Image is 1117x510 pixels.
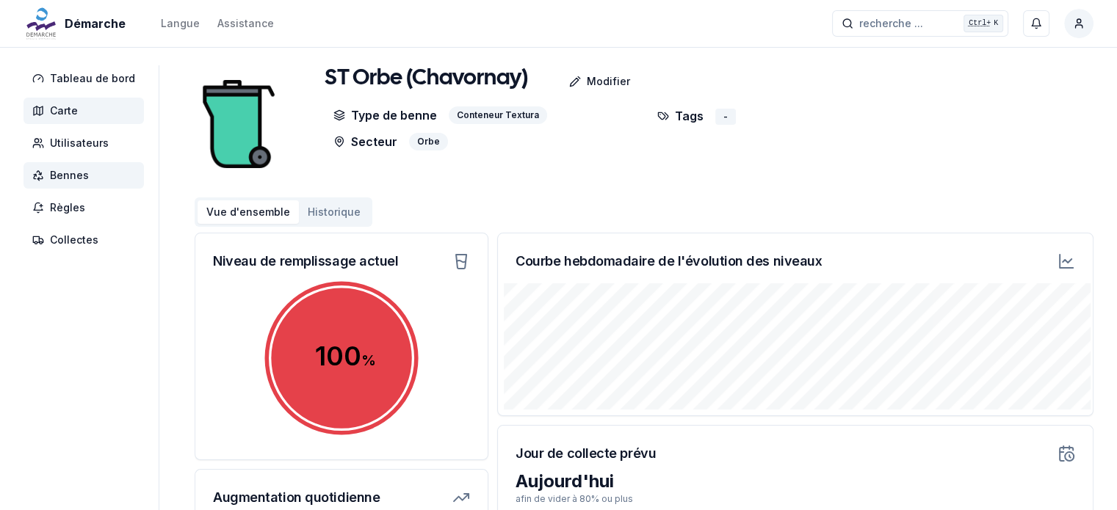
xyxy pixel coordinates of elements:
[657,106,704,125] p: Tags
[516,470,1075,493] div: Aujourd'hui
[333,133,397,150] p: Secteur
[24,98,150,124] a: Carte
[50,233,98,247] span: Collectes
[161,16,200,31] div: Langue
[50,136,109,150] span: Utilisateurs
[449,106,547,124] div: Conteneur Textura
[50,103,78,118] span: Carte
[516,493,1075,505] p: afin de vider à 80% ou plus
[24,6,59,41] img: Démarche Logo
[198,200,299,224] button: Vue d'ensemble
[325,65,528,92] h1: ST Orbe (Chavornay)
[24,162,150,189] a: Bennes
[587,74,630,89] p: Modifier
[409,133,448,150] div: Orbe
[50,71,135,86] span: Tableau de bord
[516,443,656,464] h3: Jour de collecte prévu
[24,194,150,221] a: Règles
[832,10,1008,37] button: recherche ...Ctrl+K
[50,200,85,215] span: Règles
[24,15,131,32] a: Démarche
[715,109,736,125] div: -
[24,65,150,92] a: Tableau de bord
[217,15,274,32] a: Assistance
[859,16,923,31] span: recherche ...
[65,15,126,32] span: Démarche
[50,168,89,183] span: Bennes
[299,200,369,224] button: Historique
[528,67,642,96] a: Modifier
[24,227,150,253] a: Collectes
[516,251,822,272] h3: Courbe hebdomadaire de l'évolution des niveaux
[24,130,150,156] a: Utilisateurs
[333,106,437,124] p: Type de benne
[161,15,200,32] button: Langue
[213,487,380,508] h3: Augmentation quotidienne
[213,251,398,272] h3: Niveau de remplissage actuel
[195,65,283,183] img: bin Image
